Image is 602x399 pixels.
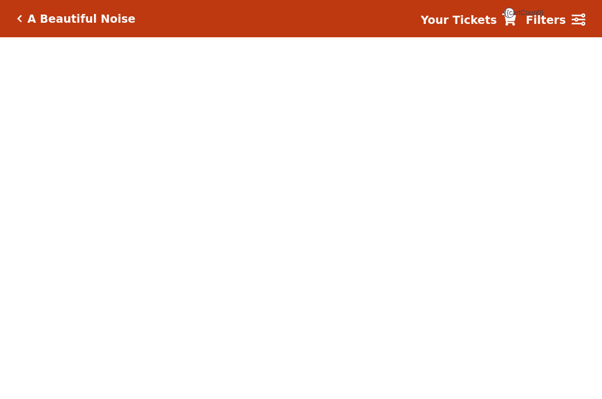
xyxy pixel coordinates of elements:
[526,12,585,29] a: Filters
[526,13,566,26] strong: Filters
[421,12,516,29] a: Your Tickets {{cartCount}}
[421,13,497,26] strong: Your Tickets
[504,8,514,18] span: {{cartCount}}
[27,12,135,26] h5: A Beautiful Noise
[17,15,22,23] a: Click here to go back to filters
